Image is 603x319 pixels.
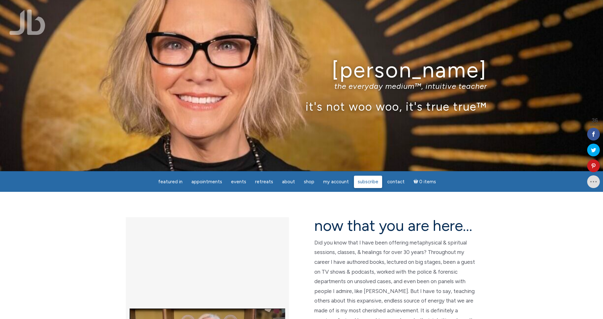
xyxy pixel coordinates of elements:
[278,176,299,188] a: About
[590,118,600,123] span: 36
[158,179,183,185] span: featured in
[191,179,222,185] span: Appointments
[387,179,405,185] span: Contact
[231,179,246,185] span: Events
[323,179,349,185] span: My Account
[419,179,436,184] span: 0 items
[154,176,186,188] a: featured in
[319,176,353,188] a: My Account
[227,176,250,188] a: Events
[300,176,318,188] a: Shop
[383,176,408,188] a: Contact
[304,179,314,185] span: Shop
[255,179,273,185] span: Retreats
[10,10,45,35] img: Jamie Butler. The Everyday Medium
[590,123,600,127] span: Shares
[414,179,420,185] i: Cart
[251,176,277,188] a: Retreats
[358,179,378,185] span: Subscribe
[354,176,382,188] a: Subscribe
[410,175,440,188] a: Cart0 items
[188,176,226,188] a: Appointments
[282,179,295,185] span: About
[314,217,478,234] h2: now that you are here…
[116,100,487,113] p: it's not woo woo, it's true true™
[116,58,487,82] h1: [PERSON_NAME]
[116,81,487,91] p: the everyday medium™, intuitive teacher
